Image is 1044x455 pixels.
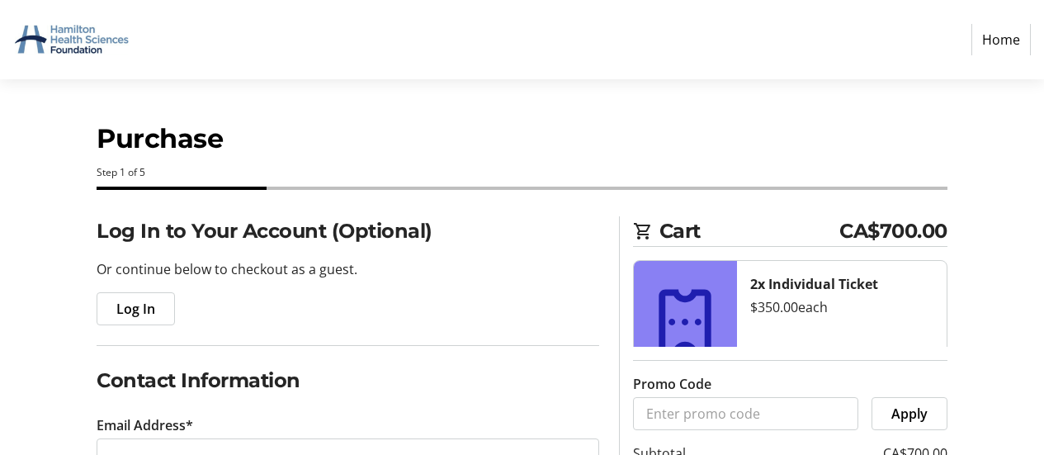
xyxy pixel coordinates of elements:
[891,404,928,424] span: Apply
[971,24,1031,55] a: Home
[97,165,947,180] div: Step 1 of 5
[116,299,155,319] span: Log In
[97,366,599,396] h2: Contact Information
[97,216,599,246] h2: Log In to Your Account (Optional)
[839,216,947,246] span: CA$700.00
[633,374,711,394] label: Promo Code
[633,397,858,430] input: Enter promo code
[750,275,878,293] strong: 2x Individual Ticket
[13,7,130,73] img: Hamilton Health Sciences Foundation's Logo
[97,259,599,279] p: Or continue below to checkout as a guest.
[97,415,193,435] label: Email Address*
[97,119,947,159] h1: Purchase
[97,292,175,325] button: Log In
[659,216,839,246] span: Cart
[750,297,933,317] div: $350.00 each
[872,397,947,430] button: Apply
